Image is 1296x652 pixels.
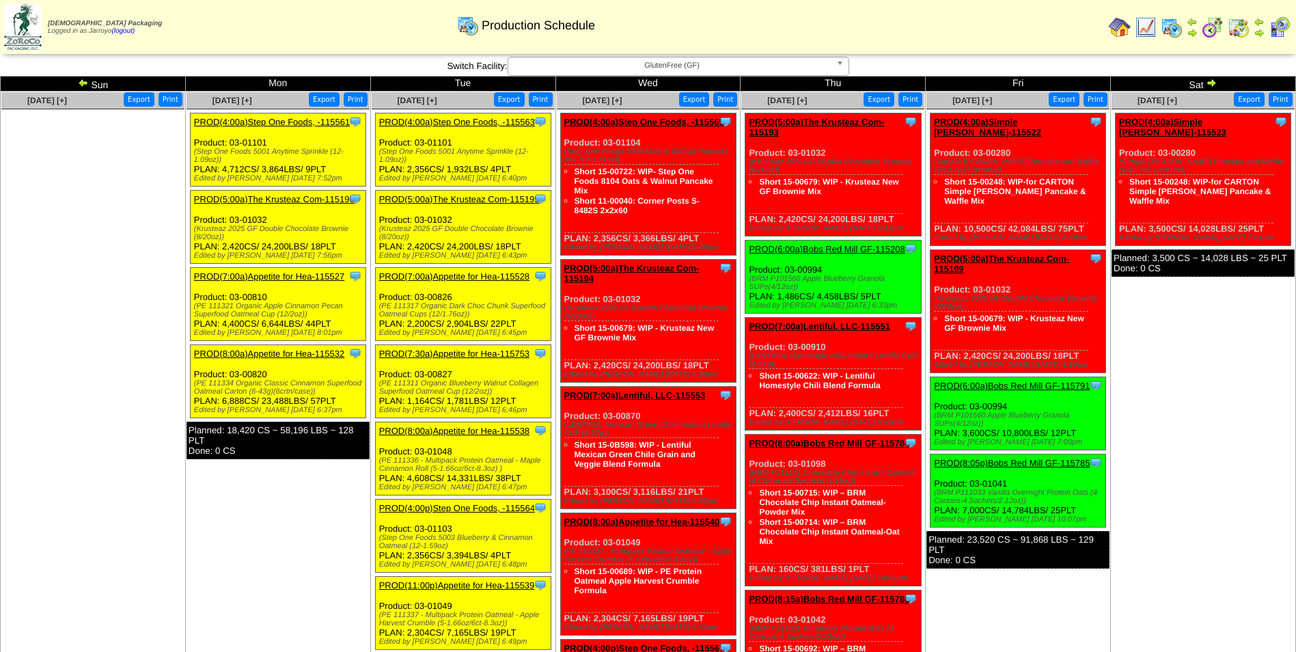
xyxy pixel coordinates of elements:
[534,501,547,515] img: Tooltip
[1187,27,1198,38] img: arrowright.gif
[749,469,920,485] div: (BRM P111181 Chocolate Chip Instant Oatmeal (4 Cartons-6 Sachets /1.59oz))
[904,592,918,606] img: Tooltip
[1119,234,1291,242] div: Edited by [PERSON_NAME] [DATE] 7:01pm
[379,194,540,204] a: PROD(5:00a)The Krusteaz Com-115195
[1187,16,1198,27] img: arrowleft.gif
[194,302,366,318] div: (PE 111321 Organic Apple Cinnamon Pecan Superfood Oatmeal Cup (12/2oz))
[1089,456,1103,470] img: Tooltip
[864,92,894,107] button: Export
[1138,96,1177,105] a: [DATE] [+]
[375,268,551,341] div: Product: 03-00826 PLAN: 2,200CS / 2,904LBS / 22PLT
[194,379,366,396] div: (PE 111334 Organic Classic Cinnamon Superfood Oatmeal Carton (6-43g)(6crtn/case))
[749,301,920,310] div: Edited by [PERSON_NAME] [DATE] 6:33pm
[745,241,921,314] div: Product: 03-00994 PLAN: 1,486CS / 4,458LBS / 5PLT
[379,638,551,646] div: Edited by [PERSON_NAME] [DATE] 6:49pm
[575,167,713,195] a: Short 15-00722: WIP- Step One Foods 8104 Oats & Walnut Pancake Mix
[749,625,920,641] div: (BRM P111031 Blueberry Protein Oats (4 Cartons-4 Sachets/2.12oz))
[375,422,551,495] div: Product: 03-01048 PLAN: 4,608CS / 14,331LBS / 38PLT
[534,269,547,283] img: Tooltip
[944,314,1084,333] a: Short 15-00679: WIP - Krusteaz New GF Brownie Mix
[158,92,182,107] button: Print
[934,254,1069,274] a: PROD(5:00a)The Krusteaz Com-115199
[934,438,1105,446] div: Edited by [PERSON_NAME] [DATE] 7:00pm
[379,271,529,282] a: PROD(7:00a)Appetite for Hea-115528
[190,113,366,187] div: Product: 03-01101 PLAN: 4,712CS / 3,864LBS / 9PLT
[27,96,67,105] span: [DATE] [+]
[379,302,551,318] div: (PE 111317 Organic Dark Choc Chunk Superfood Oatmeal Cups (12/1.76oz))
[934,361,1105,369] div: Edited by [PERSON_NAME] [DATE] 6:59pm
[767,96,807,105] span: [DATE] [+]
[1135,16,1157,38] img: line_graph.gif
[904,115,918,128] img: Tooltip
[944,177,1086,206] a: Short 15-00248: WIP-for CARTON Simple [PERSON_NAME] Pancake & Waffle Mix
[560,387,736,509] div: Product: 03-00870 PLAN: 3,100CS / 3,116LBS / 21PLT
[564,304,736,321] div: (Krusteaz 2025 GF Double Chocolate Brownie (8/20oz))
[124,92,154,107] button: Export
[719,515,732,528] img: Tooltip
[348,347,362,360] img: Tooltip
[930,377,1106,450] div: Product: 03-00994 PLAN: 3,600CS / 10,800LBS / 12PLT
[534,192,547,206] img: Tooltip
[194,194,355,204] a: PROD(5:00a)The Krusteaz Com-115196
[190,345,366,418] div: Product: 03-00820 PLAN: 6,888CS / 23,488LBS / 57PLT
[930,250,1106,373] div: Product: 03-01032 PLAN: 2,420CS / 24,200LBS / 18PLT
[904,436,918,450] img: Tooltip
[679,92,710,107] button: Export
[749,574,920,582] div: Edited by [PERSON_NAME] [DATE] 10:03pm
[934,515,1105,524] div: Edited by [PERSON_NAME] [DATE] 10:07pm
[564,390,706,400] a: PROD(7:00a)Lentiful, LLC-115553
[529,92,553,107] button: Print
[1254,27,1265,38] img: arrowright.gif
[379,560,551,569] div: Edited by [PERSON_NAME] [DATE] 6:48pm
[194,252,366,260] div: Edited by [PERSON_NAME] [DATE] 7:56pm
[749,275,920,291] div: (BRM P101560 Apple Blueberry Granola SUPs(4/12oz))
[194,349,344,359] a: PROD(8:00a)Appetite for Hea-115532
[1112,249,1295,277] div: Planned: 3,500 CS ~ 14,028 LBS ~ 25 PLT Done: 0 CS
[1274,115,1288,128] img: Tooltip
[1109,16,1131,38] img: home.gif
[555,77,741,92] td: Wed
[398,96,437,105] span: [DATE] [+]
[564,370,736,379] div: Edited by [PERSON_NAME] [DATE] 6:50pm
[379,611,551,627] div: (PE 111337 - Multipack Protein Oatmeal - Apple Harvest Crumble (5-1.66oz/6ct-8.3oz))
[904,242,918,256] img: Tooltip
[898,92,922,107] button: Print
[582,96,622,105] span: [DATE] [+]
[348,192,362,206] img: Tooltip
[719,261,732,275] img: Tooltip
[564,517,720,527] a: PROD(8:00a)Appetite for Hea-115540
[344,92,368,107] button: Print
[934,489,1105,505] div: (BRM P111033 Vanilla Overnight Protein Oats (4 Cartons-4 Sachets/2.12oz))
[379,252,551,260] div: Edited by [PERSON_NAME] [DATE] 6:43pm
[719,388,732,402] img: Tooltip
[1269,16,1291,38] img: calendarcustomer.gif
[379,349,529,359] a: PROD(7:30a)Appetite for Hea-115753
[745,318,921,431] div: Product: 03-00910 PLAN: 2,400CS / 2,412LBS / 16PLT
[348,269,362,283] img: Tooltip
[494,92,525,107] button: Export
[1116,113,1291,246] div: Product: 03-00280 PLAN: 3,500CS / 14,028LBS / 25PLT
[564,148,736,164] div: (Step One Foods 5004 Oats & Walnut Pancake Mix (12-1.91oz))
[194,406,366,414] div: Edited by [PERSON_NAME] [DATE] 6:37pm
[952,96,992,105] span: [DATE] [+]
[719,115,732,128] img: Tooltip
[575,196,700,215] a: Short 11-00040: Corner Posts S-8482S 2x2x60
[904,319,918,333] img: Tooltip
[745,113,921,236] div: Product: 03-01032 PLAN: 2,420CS / 24,200LBS / 18PLT
[564,263,700,284] a: PROD(5:00a)The Krusteaz Com-115194
[564,421,736,437] div: (LENTIFUL Mexican Green Chile Instant Lentils CUP (8-57g))
[934,158,1105,174] div: (Simple [PERSON_NAME] Pancake and Waffle (6/10.7oz Cartons))
[934,411,1105,428] div: (BRM P101560 Apple Blueberry Granola SUPs(4/12oz))
[749,438,909,448] a: PROD(8:00a)Bobs Red Mill GF-115784
[534,424,547,437] img: Tooltip
[212,96,252,105] a: [DATE] [+]
[1234,92,1265,107] button: Export
[1119,117,1226,137] a: PROD(4:00a)Simple [PERSON_NAME]-115523
[1084,92,1107,107] button: Print
[379,503,535,513] a: PROD(4:00p)Step One Foods, -115564
[194,174,366,182] div: Edited by [PERSON_NAME] [DATE] 7:52pm
[375,577,551,650] div: Product: 03-01049 PLAN: 2,304CS / 7,165LBS / 19PLT
[1202,16,1224,38] img: calendarblend.gif
[564,497,736,505] div: Edited by [PERSON_NAME] [DATE] 6:50pm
